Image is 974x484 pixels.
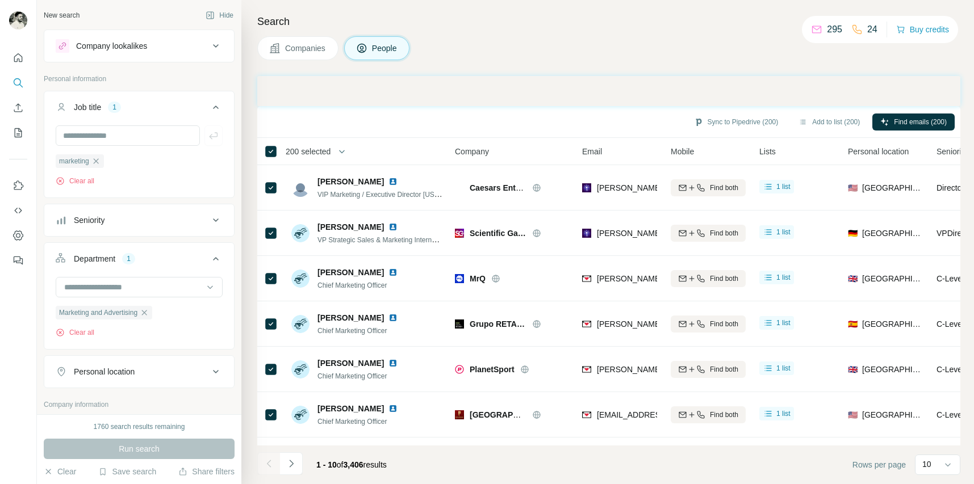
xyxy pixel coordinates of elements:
p: Personal information [44,74,235,84]
span: 1 list [776,318,791,328]
button: Find both [671,315,746,333]
img: provider leadmagic logo [582,228,591,239]
button: Find both [671,179,746,196]
img: Avatar [291,360,310,378]
span: Chief Marketing Officer [317,327,387,335]
img: LinkedIn logo [388,313,398,322]
span: Caesars Entertainment [470,183,557,192]
span: 200 selected [286,146,331,157]
img: provider leadmagic logo [582,182,591,193]
button: Feedback [9,250,27,271]
span: Email [582,146,602,157]
div: Personal location [74,366,135,377]
div: Seniority [74,214,104,226]
span: C-Level [937,319,964,329]
span: [PERSON_NAME] [317,176,384,187]
img: LinkedIn logo [388,177,398,186]
img: Avatar [291,224,310,242]
img: Logo of PlanetSport [455,365,464,374]
button: Share filters [178,466,235,477]
p: Company information [44,399,235,410]
span: 1 list [776,409,791,419]
button: Find both [671,361,746,378]
button: Seniority [44,207,234,234]
span: Seniority [937,146,967,157]
img: provider findymail logo [582,409,591,420]
span: Rows per page [852,459,906,470]
div: Job title [74,102,101,113]
span: 1 list [776,182,791,192]
img: Logo of Caesars Entertainment [455,187,464,188]
span: [PERSON_NAME][EMAIL_ADDRESS][PERSON_NAME][DOMAIN_NAME] [597,274,863,283]
img: Logo of Grupo RETAbet [455,319,464,329]
span: [GEOGRAPHIC_DATA] [862,273,923,284]
img: provider findymail logo [582,273,591,284]
button: Hide [198,7,241,24]
button: Search [9,73,27,93]
span: [PERSON_NAME] [317,313,384,322]
span: VIP Marketing / Executive Director [US_STATE] [317,190,461,199]
span: Chief Marketing Officer [317,281,387,289]
button: Find both [671,406,746,423]
img: Logo of Scientific Games [455,229,464,238]
button: Clear all [56,327,94,338]
span: Find both [710,273,738,284]
span: PlanetSport [470,364,515,375]
span: [PERSON_NAME] [317,221,384,233]
span: marketing [59,156,89,166]
span: C-Level [937,410,964,419]
button: Dashboard [9,225,27,246]
button: Find emails (200) [872,113,955,131]
img: LinkedIn logo [388,359,398,368]
span: MrQ [470,273,486,284]
div: 1 [108,102,121,112]
button: Sync to Pipedrive (200) [686,113,787,131]
span: [GEOGRAPHIC_DATA] [862,228,923,239]
span: [EMAIL_ADDRESS][DOMAIN_NAME] [597,410,731,419]
span: Marketing and Advertising [59,308,137,318]
span: People [372,43,398,54]
button: Find both [671,270,746,287]
span: Find both [710,319,738,329]
img: LinkedIn logo [388,268,398,277]
span: 1 - 10 [316,460,337,469]
span: Find both [710,228,738,238]
span: 🇪🇸 [848,318,858,330]
div: Department [74,253,115,264]
h4: Search [257,14,960,30]
button: Company lookalikes [44,32,234,60]
button: Department1 [44,245,234,277]
span: [GEOGRAPHIC_DATA] [862,364,923,375]
span: Mobile [671,146,694,157]
span: Find both [710,364,738,374]
span: [PERSON_NAME][EMAIL_ADDRESS][PERSON_NAME][DOMAIN_NAME] [597,365,863,374]
button: Buy credits [896,22,949,37]
button: Job title1 [44,94,234,125]
span: [GEOGRAPHIC_DATA] [862,409,923,420]
span: Lists [759,146,776,157]
img: LinkedIn logo [388,404,398,413]
span: [GEOGRAPHIC_DATA] [862,318,923,330]
span: results [316,460,387,469]
span: Chief Marketing Officer [317,418,387,426]
span: Chief Marketing Officer [317,372,387,380]
span: Find both [710,410,738,420]
button: Use Surfe on LinkedIn [9,175,27,196]
span: 🇬🇧 [848,273,858,284]
span: Companies [285,43,327,54]
span: [PERSON_NAME] [317,267,384,278]
span: 3,406 [344,460,363,469]
button: Navigate to next page [280,452,303,475]
span: [PERSON_NAME][EMAIL_ADDRESS][DOMAIN_NAME] [597,229,797,238]
img: Avatar [291,406,310,424]
span: 1 list [776,227,791,237]
button: Add to list (200) [791,113,868,131]
img: Avatar [291,270,310,288]
span: 🇺🇸 [848,409,858,420]
span: VP Strategic Sales & Marketing International, Managing Director [GEOGRAPHIC_DATA] [317,235,584,244]
img: Logo of Pechanga Resort Casino [455,410,464,419]
span: Grupo RETAbet [470,318,526,330]
img: Avatar [9,11,27,30]
div: 1 [122,254,135,264]
div: 1760 search results remaining [94,422,185,432]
